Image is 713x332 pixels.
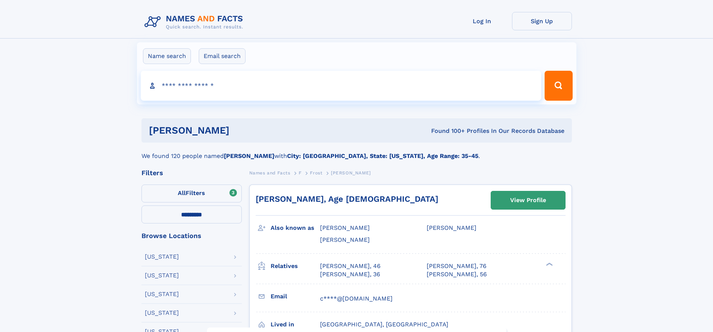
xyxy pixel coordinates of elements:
[141,143,572,161] div: We found 120 people named with .
[299,170,302,176] span: F
[320,236,370,243] span: [PERSON_NAME]
[427,270,487,278] a: [PERSON_NAME], 56
[145,254,179,260] div: [US_STATE]
[249,168,290,177] a: Names and Facts
[320,321,448,328] span: [GEOGRAPHIC_DATA], [GEOGRAPHIC_DATA]
[320,262,381,270] a: [PERSON_NAME], 46
[199,48,246,64] label: Email search
[271,318,320,331] h3: Lived in
[149,126,330,135] h1: [PERSON_NAME]
[427,262,487,270] a: [PERSON_NAME], 76
[310,168,322,177] a: Frost
[141,71,542,101] input: search input
[510,192,546,209] div: View Profile
[141,170,242,176] div: Filters
[491,191,565,209] a: View Profile
[141,185,242,202] label: Filters
[271,260,320,272] h3: Relatives
[141,12,249,32] img: Logo Names and Facts
[320,270,380,278] a: [PERSON_NAME], 36
[145,310,179,316] div: [US_STATE]
[145,272,179,278] div: [US_STATE]
[320,224,370,231] span: [PERSON_NAME]
[544,262,553,266] div: ❯
[271,290,320,303] h3: Email
[330,127,564,135] div: Found 100+ Profiles In Our Records Database
[545,71,572,101] button: Search Button
[145,291,179,297] div: [US_STATE]
[256,194,438,204] a: [PERSON_NAME], Age [DEMOGRAPHIC_DATA]
[310,170,322,176] span: Frost
[452,12,512,30] a: Log In
[287,152,478,159] b: City: [GEOGRAPHIC_DATA], State: [US_STATE], Age Range: 35-45
[512,12,572,30] a: Sign Up
[427,224,476,231] span: [PERSON_NAME]
[224,152,274,159] b: [PERSON_NAME]
[141,232,242,239] div: Browse Locations
[178,189,186,197] span: All
[331,170,371,176] span: [PERSON_NAME]
[271,222,320,234] h3: Also known as
[143,48,191,64] label: Name search
[299,168,302,177] a: F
